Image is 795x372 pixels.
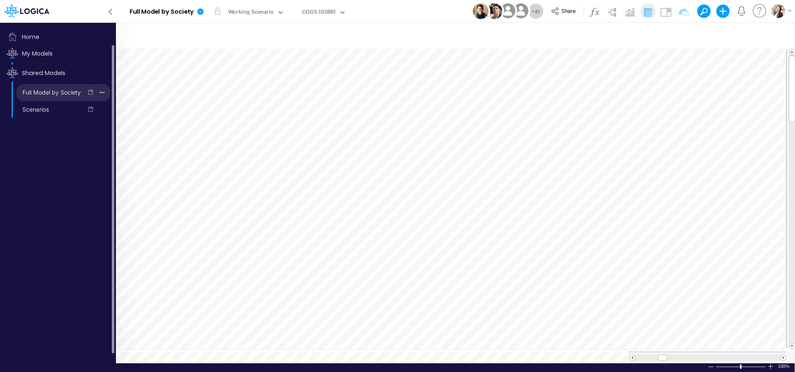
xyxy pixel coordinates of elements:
[473,3,489,19] img: User Image Icon
[228,8,274,17] div: Working Scenario
[130,8,194,16] b: Full Model by Society
[715,363,767,370] div: Zoom
[3,29,115,45] span: Home
[778,363,790,370] div: Zoom level
[532,9,540,14] span: + 45
[487,3,502,19] img: User Image Icon
[17,86,82,99] a: Full Model by Society
[3,45,115,62] span: Click to sort models list by update time order
[561,7,576,14] span: Share
[3,65,115,81] span: Click to sort models list by update time order
[737,6,746,16] a: Notifications
[778,363,790,370] span: 100%
[511,2,530,20] img: User Image Icon
[499,2,517,20] img: User Image Icon
[708,364,714,370] div: Zoom Out
[17,103,82,116] a: Scenarios
[740,365,742,369] div: Zoom
[547,5,581,18] button: Share
[767,363,774,370] div: Zoom In
[302,8,336,17] div: COGS (03BR)
[7,26,614,43] input: Type a title here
